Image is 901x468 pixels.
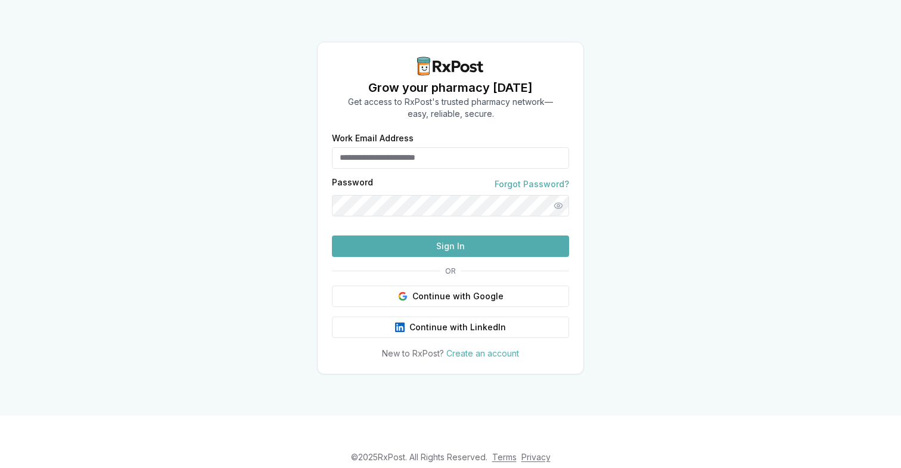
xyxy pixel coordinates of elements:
h1: Grow your pharmacy [DATE] [348,79,553,96]
a: Privacy [521,452,551,462]
a: Terms [492,452,517,462]
img: RxPost Logo [412,57,489,76]
button: Sign In [332,235,569,257]
span: OR [440,266,461,276]
button: Show password [548,195,569,216]
a: Create an account [446,348,519,358]
button: Continue with Google [332,286,569,307]
label: Work Email Address [332,134,569,142]
a: Forgot Password? [495,178,569,190]
img: LinkedIn [395,323,405,332]
p: Get access to RxPost's trusted pharmacy network— easy, reliable, secure. [348,96,553,120]
button: Continue with LinkedIn [332,317,569,338]
span: New to RxPost? [382,348,444,358]
label: Password [332,178,373,190]
img: Google [398,292,408,301]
